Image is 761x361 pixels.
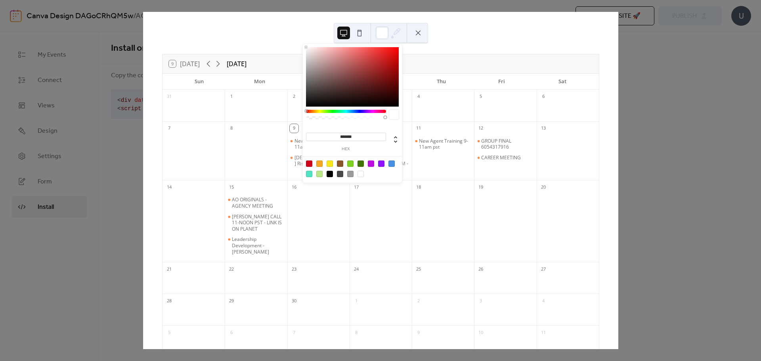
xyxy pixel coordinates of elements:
[539,124,548,133] div: 13
[227,59,247,69] div: [DATE]
[227,328,236,337] div: 6
[352,265,361,273] div: 24
[414,124,423,133] div: 11
[306,147,386,151] label: hex
[358,160,364,167] div: #417505
[290,92,298,101] div: 2
[476,92,485,101] div: 5
[539,92,548,101] div: 6
[232,197,284,209] div: AO ORIGINALS - AGENCY MEETING
[327,171,333,177] div: #000000
[414,328,423,337] div: 9
[378,160,384,167] div: #9013FE
[232,236,284,255] div: Leadership Development - [PERSON_NAME]
[165,296,174,305] div: 28
[229,74,290,90] div: Mon
[165,328,174,337] div: 5
[411,74,472,90] div: Thu
[368,160,374,167] div: #BD10E0
[290,296,298,305] div: 30
[294,155,346,167] div: [DEMOGRAPHIC_DATA] Rising
[337,171,343,177] div: #4A4A4A
[306,160,312,167] div: #D0021B
[337,160,343,167] div: #8B572A
[290,74,350,90] div: Tue
[352,328,361,337] div: 8
[476,328,485,337] div: 10
[227,92,236,101] div: 1
[358,171,364,177] div: #FFFFFF
[414,92,423,101] div: 4
[232,214,284,232] div: [PERSON_NAME] CALL 11-NOON PST - LINK IS ON PLANET
[412,138,474,150] div: New Agent Training 9-11am pst
[388,160,395,167] div: #4A90E2
[316,171,323,177] div: #B8E986
[165,124,174,133] div: 7
[414,265,423,273] div: 25
[165,265,174,273] div: 21
[347,160,354,167] div: #7ED321
[472,74,532,90] div: Fri
[306,171,312,177] div: #50E3C2
[225,214,287,232] div: ALTIG CALL 11-NOON PST - LINK IS ON PLANET
[414,183,423,191] div: 18
[227,296,236,305] div: 29
[474,138,536,150] div: GROUP FINAL 6054317916
[414,296,423,305] div: 2
[165,92,174,101] div: 31
[347,171,354,177] div: #9B9B9B
[227,124,236,133] div: 8
[532,74,593,90] div: Sat
[227,183,236,191] div: 15
[316,160,323,167] div: #F5A623
[225,236,287,255] div: Leadership Development - Dustin
[481,155,521,161] div: CAREER MEETING
[294,138,346,150] div: New Agent Training 9-11am pst
[539,265,548,273] div: 27
[539,183,548,191] div: 20
[290,265,298,273] div: 23
[539,296,548,305] div: 4
[227,265,236,273] div: 22
[225,197,287,209] div: AO ORIGINALS - AGENCY MEETING
[539,328,548,337] div: 11
[476,124,485,133] div: 12
[474,155,536,161] div: CAREER MEETING
[287,138,350,150] div: New Agent Training 9-11am pst
[290,183,298,191] div: 16
[169,74,229,90] div: Sun
[290,124,298,133] div: 9
[419,138,471,150] div: New Agent Training 9-11am pst
[476,296,485,305] div: 3
[165,183,174,191] div: 14
[476,265,485,273] div: 26
[352,183,361,191] div: 17
[287,155,350,167] div: Ladies Rising
[481,138,533,150] div: GROUP FINAL 6054317916
[476,183,485,191] div: 19
[290,328,298,337] div: 7
[352,296,361,305] div: 1
[327,160,333,167] div: #F8E71C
